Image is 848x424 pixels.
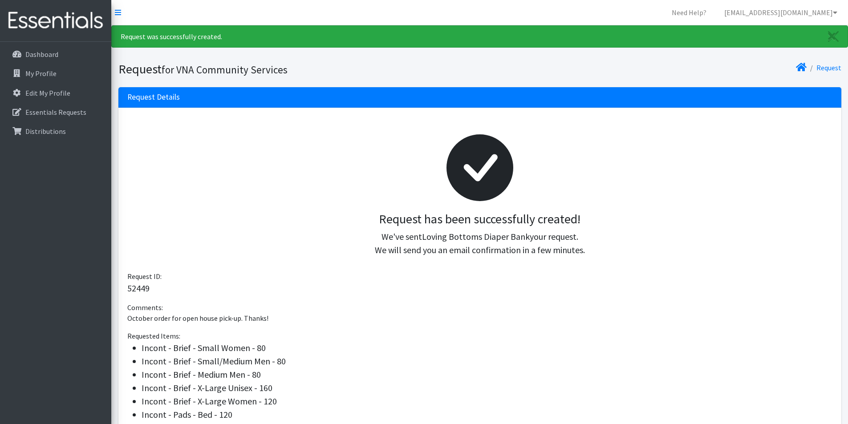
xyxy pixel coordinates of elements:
[4,84,108,102] a: Edit My Profile
[142,395,832,408] li: Incont - Brief - X-Large Women - 120
[4,65,108,82] a: My Profile
[4,6,108,36] img: HumanEssentials
[25,50,58,59] p: Dashboard
[25,108,86,117] p: Essentials Requests
[134,212,825,227] h3: Request has been successfully created!
[127,272,162,281] span: Request ID:
[142,408,832,421] li: Incont - Pads - Bed - 120
[717,4,844,21] a: [EMAIL_ADDRESS][DOMAIN_NAME]
[142,368,832,381] li: Incont - Brief - Medium Men - 80
[25,127,66,136] p: Distributions
[111,25,848,48] div: Request was successfully created.
[4,122,108,140] a: Distributions
[127,303,163,312] span: Comments:
[118,61,477,77] h1: Request
[162,63,288,76] small: for VNA Community Services
[422,231,530,242] span: Loving Bottoms Diaper Bank
[142,355,832,368] li: Incont - Brief - Small/Medium Men - 80
[4,103,108,121] a: Essentials Requests
[4,45,108,63] a: Dashboard
[127,282,832,295] p: 52449
[134,230,825,257] p: We've sent your request. We will send you an email confirmation in a few minutes.
[142,341,832,355] li: Incont - Brief - Small Women - 80
[142,381,832,395] li: Incont - Brief - X-Large Unisex - 160
[25,89,70,97] p: Edit My Profile
[665,4,714,21] a: Need Help?
[816,63,841,72] a: Request
[127,331,180,340] span: Requested Items:
[25,69,57,78] p: My Profile
[127,93,180,102] h3: Request Details
[127,313,832,323] p: October order for open house pick-up. Thanks!
[819,26,848,47] a: Close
